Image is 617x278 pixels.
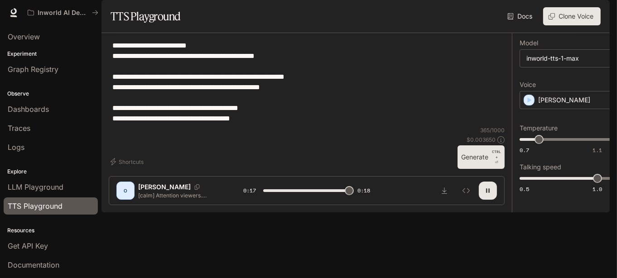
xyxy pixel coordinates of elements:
span: 1.0 [593,185,602,193]
h1: TTS Playground [111,7,181,25]
p: [calm] Attention viewers. [neutral] The stream will be taking a short break. [gentle] Please rema... [138,192,222,199]
button: Copy Voice ID [191,184,203,190]
button: Clone Voice [543,7,601,25]
button: GenerateCTRL +⏎ [458,145,505,169]
span: 1.1 [593,146,602,154]
div: O [118,183,133,198]
p: [PERSON_NAME] [138,182,191,192]
p: ⏎ [492,149,501,165]
p: Inworld AI Demos [38,9,88,17]
p: [PERSON_NAME] [538,96,590,105]
button: All workspaces [24,4,102,22]
a: Docs [506,7,536,25]
p: Temperature [520,125,558,131]
p: Talking speed [520,164,561,170]
button: Download audio [435,182,453,200]
p: Voice [520,81,536,88]
span: 0:17 [243,186,256,195]
span: 0.5 [520,185,529,193]
p: Model [520,40,538,46]
span: 0:18 [357,186,370,195]
button: Shortcuts [109,154,147,169]
button: Inspect [457,182,475,200]
p: CTRL + [492,149,501,160]
span: 0.7 [520,146,529,154]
